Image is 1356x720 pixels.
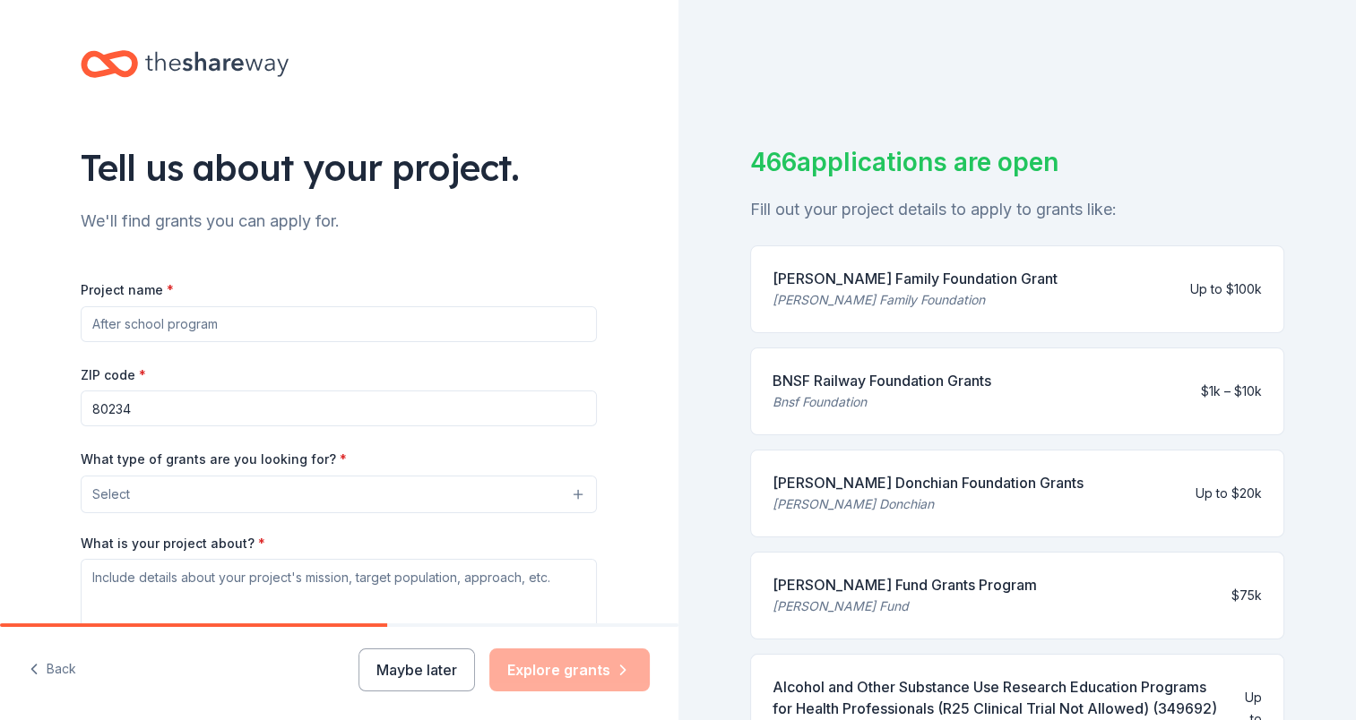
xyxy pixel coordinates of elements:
div: $1k – $10k [1201,381,1262,402]
input: 12345 (U.S. only) [81,390,597,426]
div: [PERSON_NAME] Fund [773,596,1037,617]
label: What is your project about? [81,535,265,553]
div: Bnsf Foundation [773,391,991,413]
label: What type of grants are you looking for? [81,450,347,468]
div: $75k [1231,585,1262,606]
label: ZIP code [81,366,146,384]
div: Fill out your project details to apply to grants like: [750,195,1285,224]
div: Alcohol and Other Substance Use Research Education Programs for Health Professionals (R25 Clinica... [773,676,1219,719]
div: Up to $100k [1190,279,1262,300]
div: [PERSON_NAME] Donchian [773,493,1084,515]
div: [PERSON_NAME] Donchian Foundation Grants [773,472,1084,493]
div: We'll find grants you can apply for. [81,207,597,236]
div: [PERSON_NAME] Family Foundation Grant [773,268,1058,289]
div: BNSF Railway Foundation Grants [773,370,991,391]
button: Back [29,651,76,689]
div: [PERSON_NAME] Fund Grants Program [773,574,1037,596]
div: 466 applications are open [750,143,1285,181]
div: Up to $20k [1196,483,1262,504]
button: Maybe later [358,648,475,691]
div: Tell us about your project. [81,142,597,193]
button: Select [81,476,597,513]
span: Select [92,484,130,505]
input: After school program [81,306,597,342]
div: [PERSON_NAME] Family Foundation [773,289,1058,311]
label: Project name [81,281,174,299]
